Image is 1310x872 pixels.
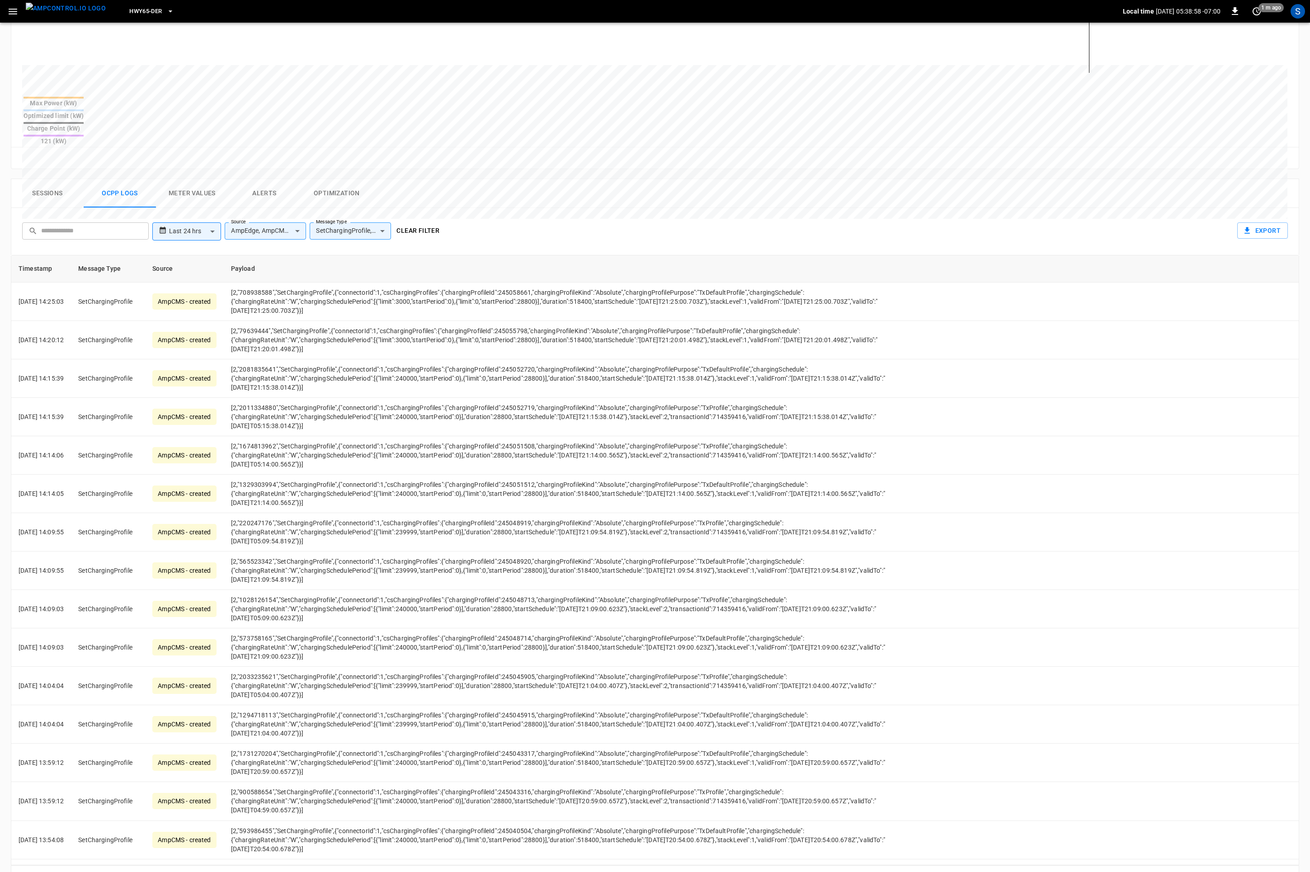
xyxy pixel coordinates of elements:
[11,179,84,208] button: Sessions
[224,551,913,590] td: [2,"565523342","SetChargingProfile",{"connectorId":1,"csChargingProfiles":{"chargingProfileId":24...
[310,222,391,240] div: SetChargingProfile, ClearChargingProfile
[156,179,228,208] button: Meter Values
[224,628,913,667] td: [2,"573758165","SetChargingProfile",{"connectorId":1,"csChargingProfiles":{"chargingProfileId":24...
[26,3,106,14] img: ampcontrol.io logo
[224,705,913,744] td: [2,"1294718113","SetChargingProfile",{"connectorId":1,"csChargingProfiles":{"chargingProfileId":2...
[71,705,145,744] td: SetChargingProfile
[71,513,145,551] td: SetChargingProfile
[224,667,913,705] td: [2,"2033235621","SetChargingProfile",{"connectorId":1,"csChargingProfiles":{"chargingProfileId":2...
[19,451,64,460] p: [DATE] 14:14:06
[71,667,145,705] td: SetChargingProfile
[71,782,145,820] td: SetChargingProfile
[224,744,913,782] td: [2,"1731270204","SetChargingProfile",{"connectorId":1,"csChargingProfiles":{"chargingProfileId":2...
[1249,4,1264,19] button: set refresh interval
[152,793,216,809] div: AmpCMS - created
[84,179,156,208] button: Ocpp logs
[71,436,145,475] td: SetChargingProfile
[19,604,64,613] p: [DATE] 14:09:03
[152,485,216,502] div: AmpCMS - created
[224,475,913,513] td: [2,"1329303994","SetChargingProfile",{"connectorId":1,"csChargingProfiles":{"chargingProfileId":2...
[19,335,64,344] p: [DATE] 14:20:12
[145,255,223,283] th: Source
[71,628,145,667] td: SetChargingProfile
[71,255,145,283] th: Message Type
[11,255,71,283] th: Timestamp
[1291,4,1305,19] div: profile-icon
[152,601,216,617] div: AmpCMS - created
[19,528,64,537] p: [DATE] 14:09:55
[1258,3,1284,12] span: 1 m ago
[1123,7,1154,16] p: Local time
[71,821,145,859] td: SetChargingProfile
[224,782,913,820] td: [2,"900588654","SetChargingProfile",{"connectorId":1,"csChargingProfiles":{"chargingProfileId":24...
[224,590,913,628] td: [2,"1028126154","SetChargingProfile",{"connectorId":1,"csChargingProfiles":{"chargingProfileId":2...
[19,835,64,844] p: [DATE] 13:54:08
[152,562,216,579] div: AmpCMS - created
[19,412,64,421] p: [DATE] 14:15:39
[126,3,177,20] button: HWY65-DER
[71,359,145,398] td: SetChargingProfile
[152,447,216,463] div: AmpCMS - created
[224,436,913,475] td: [2,"1674813962","SetChargingProfile",{"connectorId":1,"csChargingProfiles":{"chargingProfileId":2...
[152,716,216,732] div: AmpCMS - created
[129,6,162,17] span: HWY65-DER
[224,821,913,859] td: [2,"593986455","SetChargingProfile",{"connectorId":1,"csChargingProfiles":{"chargingProfileId":24...
[228,179,301,208] button: Alerts
[19,297,64,306] p: [DATE] 14:25:03
[71,590,145,628] td: SetChargingProfile
[19,566,64,575] p: [DATE] 14:09:55
[152,409,216,425] div: AmpCMS - created
[71,398,145,436] td: SetChargingProfile
[316,218,347,226] label: Message Type
[231,218,246,226] label: Source
[1237,222,1288,239] button: Export
[71,551,145,590] td: SetChargingProfile
[71,475,145,513] td: SetChargingProfile
[224,513,913,551] td: [2,"220247176","SetChargingProfile",{"connectorId":1,"csChargingProfiles":{"chargingProfileId":24...
[301,179,373,208] button: Optimization
[152,832,216,848] div: AmpCMS - created
[224,255,913,283] th: Payload
[393,222,443,239] button: Clear filter
[19,374,64,383] p: [DATE] 14:15:39
[152,754,216,771] div: AmpCMS - created
[152,370,216,387] div: AmpCMS - created
[152,639,216,655] div: AmpCMS - created
[152,678,216,694] div: AmpCMS - created
[19,720,64,729] p: [DATE] 14:04:04
[19,489,64,498] p: [DATE] 14:14:05
[19,643,64,652] p: [DATE] 14:09:03
[19,797,64,806] p: [DATE] 13:59:12
[224,359,913,398] td: [2,"2081835641","SetChargingProfile",{"connectorId":1,"csChargingProfiles":{"chargingProfileId":2...
[71,744,145,782] td: SetChargingProfile
[19,681,64,690] p: [DATE] 14:04:04
[152,524,216,540] div: AmpCMS - created
[225,222,306,240] div: AmpEdge, AmpCMS - created
[224,398,913,436] td: [2,"2011334880","SetChargingProfile",{"connectorId":1,"csChargingProfiles":{"chargingProfileId":2...
[169,223,221,240] div: Last 24 hrs
[19,758,64,767] p: [DATE] 13:59:12
[1156,7,1220,16] p: [DATE] 05:38:58 -07:00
